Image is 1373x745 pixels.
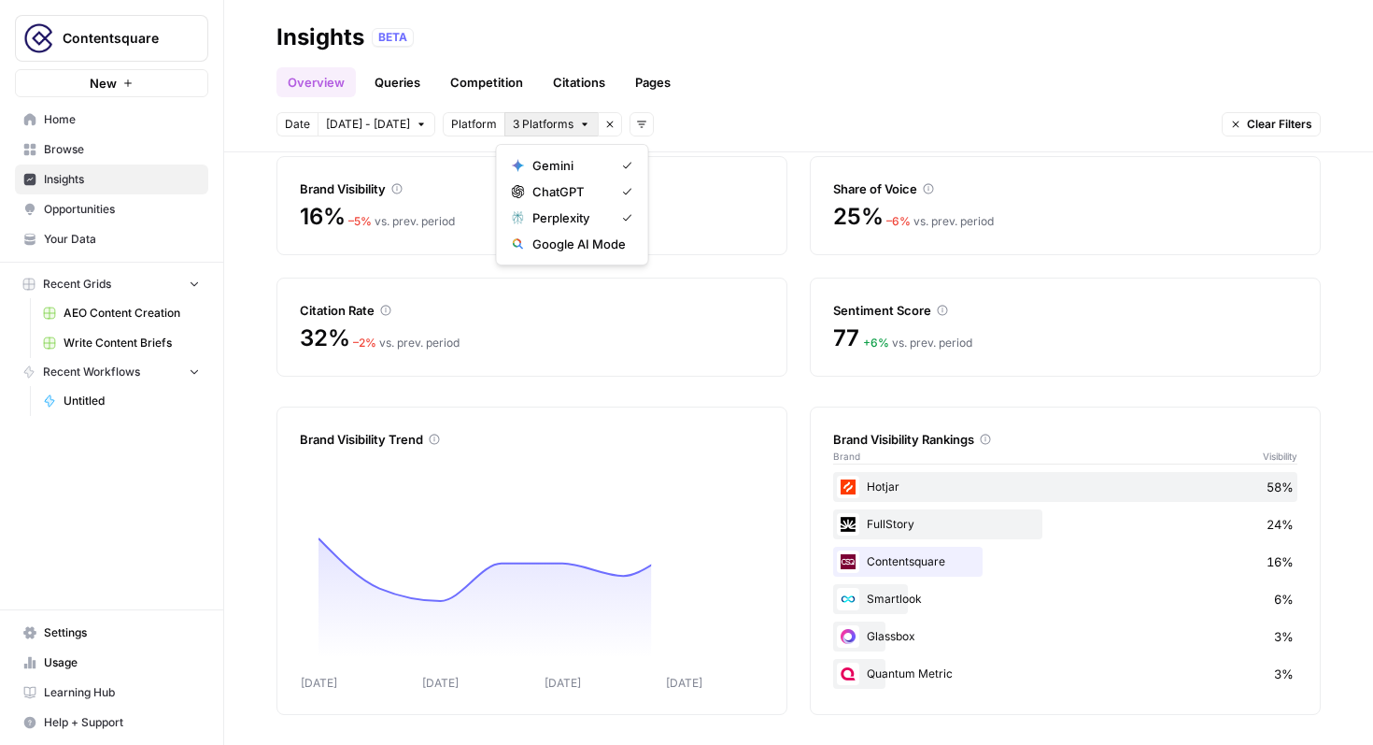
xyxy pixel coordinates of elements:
[439,67,534,97] a: Competition
[886,213,994,230] div: vs. prev. period
[15,15,208,62] button: Workspace: Contentsquare
[833,202,883,232] span: 25%
[43,364,140,380] span: Recent Workflows
[285,116,310,133] span: Date
[422,676,459,690] tspan: [DATE]
[513,116,573,133] span: 3 Platforms
[833,622,1297,652] div: Glassbox
[44,624,200,641] span: Settings
[44,654,200,671] span: Usage
[35,328,208,358] a: Write Content Briefs
[837,476,859,498] img: wbaihhag19gzixoae55lax9atvyf
[886,214,911,228] span: – 6 %
[833,301,1297,320] div: Sentiment Score
[90,74,117,93] span: New
[1247,116,1312,133] span: Clear Filters
[863,335,972,351] div: vs. prev. period
[1267,478,1294,496] span: 58%
[15,358,208,386] button: Recent Workflows
[15,194,208,224] a: Opportunities
[35,298,208,328] a: AEO Content Creation
[833,509,1297,539] div: FullStory
[15,618,208,648] a: Settings
[363,67,432,97] a: Queries
[837,663,859,685] img: wmk6rmkowbgrwl1y3mx911ytsw2k
[15,708,208,738] button: Help + Support
[863,336,889,350] span: + 6 %
[837,513,859,536] img: zwlw6jrss74g2ghqnx2um79zlq1s
[837,625,859,648] img: lxz1f62m4vob8scdtnggqzvov8kr
[1274,665,1294,683] span: 3%
[1267,552,1294,571] span: 16%
[64,393,200,409] span: Untitled
[833,584,1297,614] div: Smartlook
[44,231,200,248] span: Your Data
[276,67,356,97] a: Overview
[372,28,414,47] div: BETA
[318,112,435,136] button: [DATE] - [DATE]
[44,141,200,158] span: Browse
[326,116,410,133] span: [DATE] - [DATE]
[833,449,860,464] span: Brand
[15,648,208,678] a: Usage
[35,386,208,416] a: Untitled
[15,678,208,708] a: Learning Hub
[15,270,208,298] button: Recent Grids
[666,676,702,690] tspan: [DATE]
[353,335,460,351] div: vs. prev. period
[532,208,607,227] span: Perplexity
[1263,449,1297,464] span: Visibility
[15,224,208,254] a: Your Data
[545,676,581,690] tspan: [DATE]
[63,29,176,48] span: Contentsquare
[1222,112,1321,136] button: Clear Filters
[833,430,1297,449] div: Brand Visibility Rankings
[348,214,372,228] span: – 5 %
[1267,515,1294,534] span: 24%
[532,182,607,201] span: ChatGPT
[44,201,200,218] span: Opportunities
[64,305,200,322] span: AEO Content Creation
[837,588,859,610] img: x22y0817k4awfjbo3nr4n6hyldvs
[837,551,859,573] img: wzkvhukvyis4iz6fwi42388od7r3
[44,714,200,731] span: Help + Support
[504,112,598,136] button: 3 Platforms
[833,323,859,353] span: 77
[300,179,764,198] div: Brand Visibility
[833,659,1297,689] div: Quantum Metric
[542,67,616,97] a: Citations
[532,156,607,175] span: Gemini
[44,111,200,128] span: Home
[300,301,764,320] div: Citation Rate
[21,21,55,55] img: Contentsquare Logo
[1274,627,1294,646] span: 3%
[451,116,497,133] span: Platform
[301,676,337,690] tspan: [DATE]
[64,335,200,351] span: Write Content Briefs
[15,135,208,165] a: Browse
[276,22,364,52] div: Insights
[1274,590,1294,609] span: 6%
[44,684,200,701] span: Learning Hub
[15,165,208,194] a: Insights
[624,67,682,97] a: Pages
[300,430,764,449] div: Brand Visibility Trend
[348,213,455,230] div: vs. prev. period
[833,179,1297,198] div: Share of Voice
[833,547,1297,577] div: Contentsquare
[833,472,1297,502] div: Hotjar
[300,323,349,353] span: 32%
[532,235,626,253] span: Google AI Mode
[496,144,649,265] div: 3 Platforms
[300,202,345,232] span: 16%
[44,171,200,188] span: Insights
[15,69,208,97] button: New
[43,276,111,293] span: Recent Grids
[353,336,376,350] span: – 2 %
[15,105,208,135] a: Home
